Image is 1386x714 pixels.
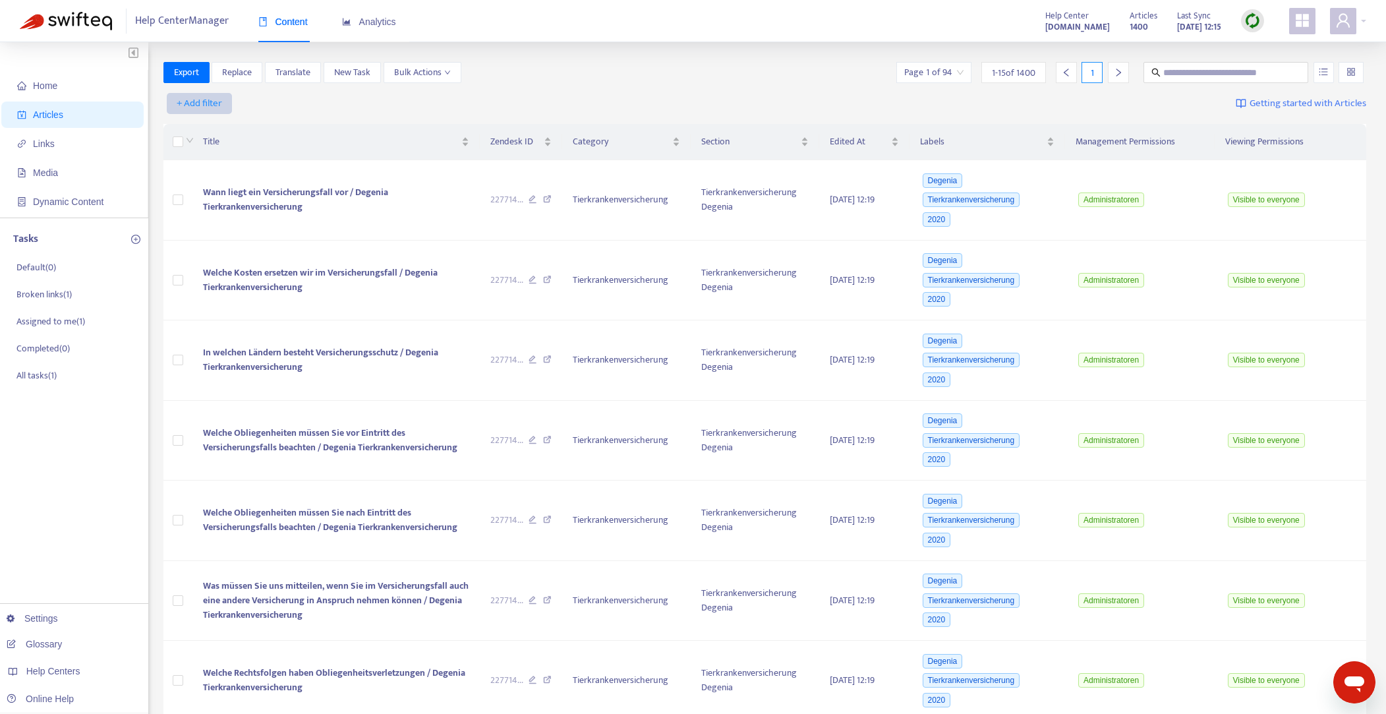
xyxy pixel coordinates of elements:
span: 227714 ... [490,193,523,207]
span: Tierkrankenversicherung [923,433,1020,448]
th: Viewing Permissions [1215,124,1366,160]
span: [DATE] 12:19 [830,432,875,448]
span: New Task [334,65,370,80]
img: image-link [1236,98,1246,109]
td: Tierkrankenversicherung Degenia [691,320,819,401]
span: Articles [33,109,63,120]
span: Was müssen Sie uns mitteilen, wenn Sie im Versicherungsfall auch eine andere Versicherung in Ansp... [203,578,469,622]
span: 227714 ... [490,673,523,688]
a: [DOMAIN_NAME] [1045,19,1110,34]
span: home [17,81,26,90]
span: Articles [1130,9,1157,23]
span: user [1335,13,1351,28]
th: Title [192,124,480,160]
span: Zendesk ID [490,134,542,149]
span: Links [33,138,55,149]
span: Tierkrankenversicherung [923,593,1020,608]
span: down [444,69,451,76]
span: plus-circle [131,235,140,244]
span: Administratoren [1078,353,1144,367]
span: unordered-list [1319,67,1328,76]
span: Edited At [830,134,888,149]
button: Export [163,62,210,83]
span: Tierkrankenversicherung [923,673,1020,688]
span: Visible to everyone [1228,193,1305,207]
span: [DATE] 12:19 [830,672,875,688]
span: file-image [17,168,26,177]
span: Replace [222,65,252,80]
td: Tierkrankenversicherung Degenia [691,561,819,641]
span: link [17,139,26,148]
p: Completed ( 0 ) [16,342,70,355]
span: Translate [275,65,310,80]
th: Edited At [819,124,909,160]
a: Glossary [7,639,62,649]
td: Tierkrankenversicherung [562,561,691,641]
span: search [1151,68,1161,77]
td: Tierkrankenversicherung [562,160,691,241]
th: Section [691,124,819,160]
span: 2020 [923,693,951,707]
span: right [1114,68,1123,77]
span: [DATE] 12:19 [830,272,875,287]
td: Tierkrankenversicherung Degenia [691,401,819,481]
span: Visible to everyone [1228,433,1305,448]
span: Help Centers [26,666,80,676]
p: Assigned to me ( 1 ) [16,314,85,328]
span: Home [33,80,57,91]
strong: [DOMAIN_NAME] [1045,20,1110,34]
span: Labels [920,134,1045,149]
td: Tierkrankenversicherung Degenia [691,241,819,321]
td: Tierkrankenversicherung [562,401,691,481]
span: [DATE] 12:19 [830,593,875,608]
span: Welche Kosten ersetzen wir im Versicherungsfall / Degenia Tierkrankenversicherung [203,265,438,295]
td: Tierkrankenversicherung Degenia [691,160,819,241]
p: Tasks [13,231,38,247]
span: Visible to everyone [1228,513,1305,527]
button: Bulk Actionsdown [384,62,461,83]
span: Dynamic Content [33,196,103,207]
span: Content [258,16,308,27]
span: Category [573,134,670,149]
button: + Add filter [167,93,232,114]
span: Visible to everyone [1228,353,1305,367]
span: 1 - 15 of 1400 [992,66,1035,80]
span: Help Center [1045,9,1089,23]
span: 2020 [923,292,951,307]
span: 2020 [923,212,951,227]
span: Welche Rechtsfolgen haben Obliegenheitsverletzungen / Degenia Tierkrankenversicherung [203,665,465,695]
img: sync.dc5367851b00ba804db3.png [1244,13,1261,29]
span: down [186,136,194,144]
span: Administratoren [1078,273,1144,287]
span: Administratoren [1078,513,1144,527]
span: Degenia [923,574,963,588]
span: Degenia [923,253,963,268]
strong: 1400 [1130,20,1148,34]
span: Visible to everyone [1228,273,1305,287]
span: 227714 ... [490,593,523,608]
span: + Add filter [177,96,222,111]
div: 1 [1082,62,1103,83]
span: container [17,197,26,206]
p: Default ( 0 ) [16,260,56,274]
span: Administratoren [1078,193,1144,207]
td: Tierkrankenversicherung [562,320,691,401]
span: Tierkrankenversicherung [923,193,1020,207]
span: Administratoren [1078,433,1144,448]
span: Tierkrankenversicherung [923,273,1020,287]
span: 2020 [923,612,951,627]
span: Getting started with Articles [1250,96,1366,111]
span: Administratoren [1078,673,1144,688]
span: Degenia [923,494,963,508]
button: Translate [265,62,321,83]
th: Zendesk ID [480,124,563,160]
span: Visible to everyone [1228,593,1305,608]
iframe: Schaltfläche zum Öffnen des Messaging-Fensters [1333,661,1375,703]
p: Broken links ( 1 ) [16,287,72,301]
span: 2020 [923,372,951,387]
span: book [258,17,268,26]
span: Degenia [923,334,963,348]
span: 2020 [923,452,951,467]
span: Degenia [923,654,963,669]
span: In welchen Ländern besteht Versicherungsschutz / Degenia Tierkrankenversicherung [203,345,438,374]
